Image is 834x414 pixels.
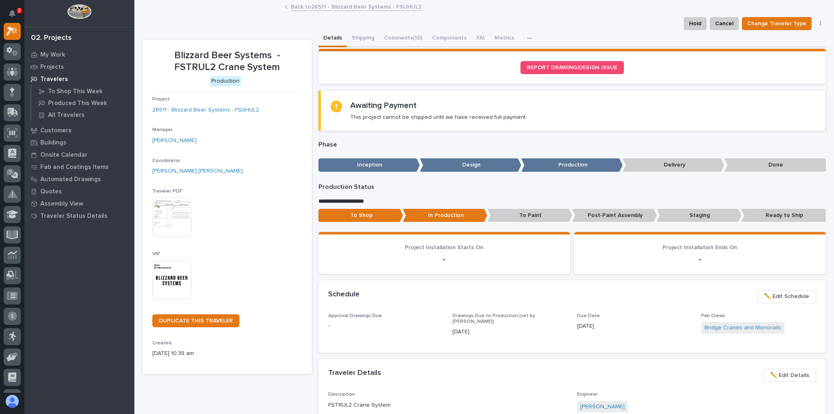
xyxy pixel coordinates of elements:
span: REPORT DRAWING/DESIGN ISSUE [527,65,617,70]
img: Workspace Logo [67,4,91,19]
h2: Awaiting Payment [350,101,417,110]
p: Onsite Calendar [40,151,88,159]
p: Delivery [623,158,724,172]
button: FAI [472,30,489,47]
p: Projects [40,64,64,71]
p: To Paint [487,209,572,222]
p: Produced This Week [48,100,107,107]
span: Change Traveler Type [747,19,806,28]
p: Staging [657,209,742,222]
a: All Travelers [31,109,134,120]
span: Due Date [577,313,600,318]
span: Fab Crews [701,313,725,318]
span: Project Installation Starts On [405,245,483,250]
span: VIP [152,252,160,256]
span: Drawings Due to Production (set by [PERSON_NAME]) [452,313,535,324]
p: Production Status [318,183,826,191]
p: Fab and Coatings Items [40,164,109,171]
p: [DATE] [452,328,567,336]
p: Travelers [40,76,68,83]
a: Automated Drawings [24,173,134,185]
span: ✏️ Edit Details [770,370,809,380]
p: Traveler Status Details [40,212,108,220]
a: Customers [24,124,134,136]
a: Travelers [24,73,134,85]
p: Blizzard Beer Systems - FSTRUL2 Crane System [152,50,302,73]
a: 26511 - Blizzard Beer Systems - FSUHUL2 [152,106,259,114]
button: ✏️ Edit Details [763,369,816,382]
a: Assembly View [24,197,134,210]
button: Cancel [710,17,739,30]
p: Ready to Ship [741,209,826,222]
span: Cancel [715,19,733,28]
p: Phase [318,141,826,149]
button: Shipping [347,30,379,47]
p: Customers [40,127,72,134]
p: [DATE] 10:38 am [152,349,302,358]
a: Buildings [24,136,134,149]
span: Hold [689,19,701,28]
div: Production [210,76,241,86]
span: Engineer [577,392,598,397]
div: Notifications2 [10,10,21,23]
h2: Traveler Details [328,369,381,378]
a: Back to26511 - Blizzard Beer Systems - FSUHUL2 [291,2,421,11]
a: Traveler Status Details [24,210,134,222]
a: [PERSON_NAME] [152,136,197,145]
a: Fab and Coatings Items [24,161,134,173]
a: To Shop This Week [31,85,134,97]
p: Done [724,158,826,172]
p: - [328,254,560,264]
span: Project [152,97,169,102]
a: My Work [24,48,134,61]
p: Inception [318,158,420,172]
p: To Shop [318,209,403,222]
span: DUPLICATE THIS TRAVELER [159,318,233,324]
span: Created [152,341,171,346]
span: Manager [152,127,173,132]
a: [PERSON_NAME] [580,403,625,411]
span: Traveler PDF [152,189,182,194]
a: [PERSON_NAME] [PERSON_NAME] [152,167,243,175]
span: Approval Drawings Due [328,313,382,318]
p: This project cannot be shipped until we have received full payment. [350,114,527,121]
p: [DATE] [577,322,692,331]
button: Details [318,30,347,47]
button: Metrics [489,30,519,47]
a: Bridge Cranes and Monorails [705,324,781,332]
p: In Production [403,209,487,222]
h2: Schedule [328,290,360,299]
span: ✏️ Edit Schedule [764,291,809,301]
p: Production [521,158,623,172]
p: Assembly View [40,200,83,208]
p: My Work [40,51,65,59]
p: Design [420,158,521,172]
p: All Travelers [48,112,85,119]
a: Quotes [24,185,134,197]
a: REPORT DRAWING/DESIGN ISSUE [520,61,624,74]
a: Onsite Calendar [24,149,134,161]
span: Description [328,392,355,397]
a: Produced This Week [31,97,134,109]
p: Automated Drawings [40,176,101,183]
a: DUPLICATE THIS TRAVELER [152,314,239,327]
button: ✏️ Edit Schedule [757,290,816,303]
button: Components [427,30,472,47]
a: Projects [24,61,134,73]
p: To Shop This Week [48,88,103,95]
span: Coordinator [152,158,180,163]
p: FSTRUL2 Crane System [328,401,567,410]
p: Quotes [40,188,62,195]
button: Comments (10) [379,30,427,47]
p: - [584,254,816,264]
button: users-avatar [4,393,21,410]
p: Buildings [40,139,66,147]
button: Change Traveler Type [742,17,812,30]
div: 02. Projects [31,34,72,43]
button: Notifications [4,5,21,22]
p: 2 [18,8,21,13]
p: Post-Paint Assembly [572,209,657,222]
p: - [328,322,443,331]
span: Project Installation Ends On [663,245,737,250]
button: Hold [684,17,707,30]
